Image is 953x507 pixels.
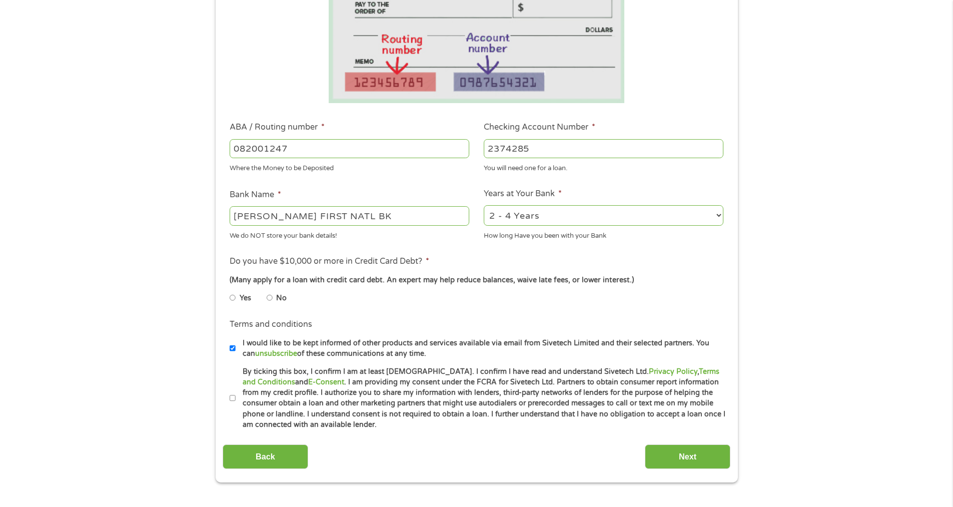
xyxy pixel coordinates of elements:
[484,189,562,199] label: Years at Your Bank
[223,444,308,469] input: Back
[484,122,595,133] label: Checking Account Number
[230,139,469,158] input: 263177916
[649,367,697,376] a: Privacy Policy
[484,227,723,241] div: How long Have you been with your Bank
[484,160,723,174] div: You will need one for a loan.
[255,349,297,358] a: unsubscribe
[230,227,469,241] div: We do NOT store your bank details!
[230,122,325,133] label: ABA / Routing number
[308,378,344,386] a: E-Consent
[230,160,469,174] div: Where the Money to be Deposited
[484,139,723,158] input: 345634636
[645,444,730,469] input: Next
[230,275,723,286] div: (Many apply for a loan with credit card debt. An expert may help reduce balances, waive late fees...
[230,319,312,330] label: Terms and conditions
[236,366,726,430] label: By ticking this box, I confirm I am at least [DEMOGRAPHIC_DATA]. I confirm I have read and unders...
[276,293,287,304] label: No
[243,367,719,386] a: Terms and Conditions
[240,293,251,304] label: Yes
[236,338,726,359] label: I would like to be kept informed of other products and services available via email from Sivetech...
[230,190,281,200] label: Bank Name
[230,256,429,267] label: Do you have $10,000 or more in Credit Card Debt?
